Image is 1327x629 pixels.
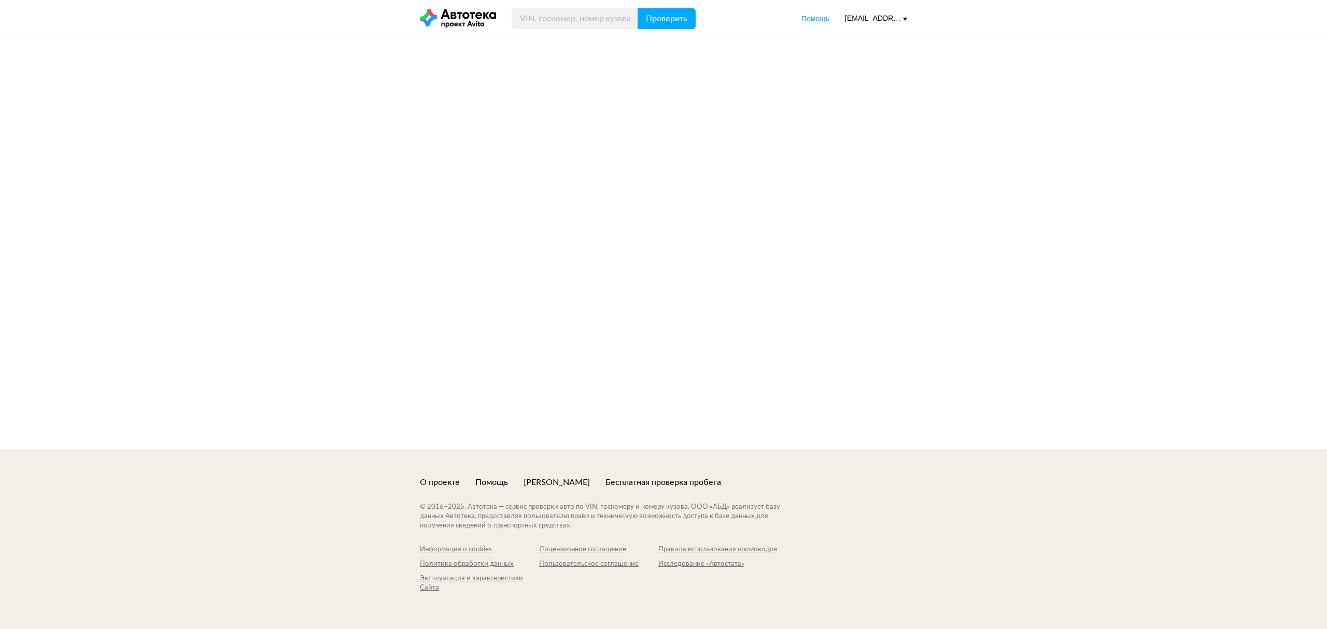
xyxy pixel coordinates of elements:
a: Политика обработки данных [420,560,539,569]
a: Исследование «Автостата» [658,560,778,569]
div: © 2016– 2025 . Автотека — сервис проверки авто по VIN, госномеру и номеру кузова. ООО «АБД» реали... [420,503,801,531]
a: Помощь [475,477,508,488]
a: Помощь [801,13,829,24]
a: Лицензионное соглашение [539,545,658,554]
span: Проверить [646,15,687,23]
span: Помощь [801,15,829,23]
a: Эксплуатация и характеристики Сайта [420,574,539,593]
a: Информация о cookies [420,545,539,554]
a: Пользовательское соглашение [539,560,658,569]
a: О проекте [420,477,460,488]
button: Проверить [638,8,696,29]
a: [PERSON_NAME] [524,477,590,488]
a: Правила использования промокодов [658,545,778,554]
div: [EMAIL_ADDRESS][PERSON_NAME][DOMAIN_NAME] [845,13,907,23]
input: VIN, госномер, номер кузова [512,8,638,29]
a: Бесплатная проверка пробега [605,477,721,488]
